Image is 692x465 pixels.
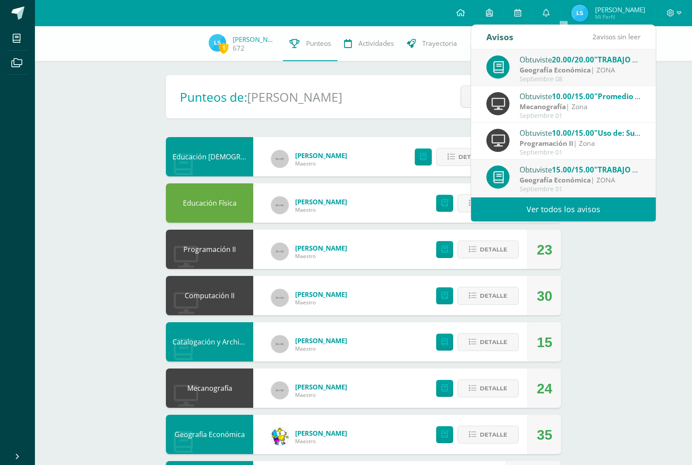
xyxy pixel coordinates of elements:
span: 2 [592,32,596,41]
div: | Zona [520,102,641,112]
span: Detalle [480,288,507,304]
span: "Promedio 2" [594,91,643,101]
button: Detalle [458,379,519,397]
span: Detalle [480,241,507,258]
a: Trayectoria [400,26,464,61]
img: 60x60 [271,382,289,399]
span: Maestro [295,299,347,306]
div: Obtuviste en [520,164,641,175]
div: Septiembre 01 [520,186,641,193]
button: Detalle [458,241,519,258]
span: avisos sin leer [592,32,640,41]
span: [PERSON_NAME] [295,382,347,391]
span: 10.00/15.00 [552,128,594,138]
h1: [PERSON_NAME] [247,89,342,105]
div: Obtuviste en [520,54,641,65]
span: 1 [219,42,228,53]
img: 60x60 [271,335,289,353]
img: 60x60 [271,289,289,307]
div: | Zona [520,138,641,148]
div: 35 [537,415,552,455]
div: 15 [537,323,552,362]
a: Actividades [337,26,400,61]
span: Maestro [295,252,347,260]
span: Mi Perfil [595,13,645,21]
img: 0a0ea9c6794447c8c826585ed3b589a1.png [271,428,289,445]
div: 30 [537,276,552,316]
div: Septiembre 01 [520,112,641,120]
div: Septiembre 08 [520,76,641,83]
div: Educación Cristiana [166,137,253,176]
span: 15.00/15.00 [552,165,594,175]
div: Programación II [166,230,253,269]
div: Obtuviste en [520,127,641,138]
img: 60x60 [271,196,289,214]
button: Detalle [458,194,519,212]
span: [PERSON_NAME] [295,429,347,437]
a: Contactos [464,26,525,61]
button: Detalle [436,148,497,166]
span: Maestro [295,437,347,445]
div: Avisos [486,25,513,49]
strong: Programación II [520,138,573,148]
div: Catalogación y Archivo [166,322,253,362]
img: 60x60 [271,243,289,260]
span: [PERSON_NAME] [295,197,347,206]
span: [PERSON_NAME] [295,290,347,299]
span: [PERSON_NAME] [295,244,347,252]
span: Detalle [480,334,507,350]
span: 10.00/15.00 [552,91,594,101]
div: | ZONA [520,65,641,75]
img: 8809868601ad6c95fdc6c2e15b04207a.png [209,34,226,52]
span: [PERSON_NAME] [295,336,347,345]
div: 23 [537,230,552,269]
span: Trayectoria [422,39,457,48]
div: Obtuviste en [520,90,641,102]
span: 20.00/20.00 [552,55,594,65]
span: Maestro [295,160,347,167]
strong: Geografía Económica [520,175,591,185]
a: [PERSON_NAME] [233,35,276,44]
span: "Uso de: Subformularios" [594,128,686,138]
span: Maestro [295,345,347,352]
span: Detalle [480,380,507,396]
img: 8809868601ad6c95fdc6c2e15b04207a.png [571,4,589,22]
strong: Geografía Económica [520,65,591,75]
strong: Mecanografía [520,102,566,111]
span: [PERSON_NAME] [295,151,347,160]
span: [PERSON_NAME] [595,5,645,14]
span: Maestro [295,206,347,214]
button: Detalle [458,333,519,351]
div: Geografía Económica [166,415,253,454]
button: Detalle [458,426,519,444]
span: Punteos [306,39,331,48]
h1: Punteos de: [180,89,247,105]
span: Maestro [295,391,347,399]
div: Septiembre 01 [520,149,641,156]
img: 60x60 [271,150,289,168]
div: Computación II [166,276,253,315]
button: Detalle [458,287,519,305]
a: 672 [233,44,244,53]
a: Unidad 4 [461,86,547,107]
span: Detalle [480,427,507,443]
span: Detalle [458,149,486,165]
div: | ZONA [520,175,641,185]
span: Actividades [358,39,394,48]
a: Punteos [283,26,337,61]
a: Ver todos los avisos [471,197,656,221]
div: Educación Física [166,183,253,223]
div: Mecanografía [166,369,253,408]
div: 24 [537,369,552,408]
